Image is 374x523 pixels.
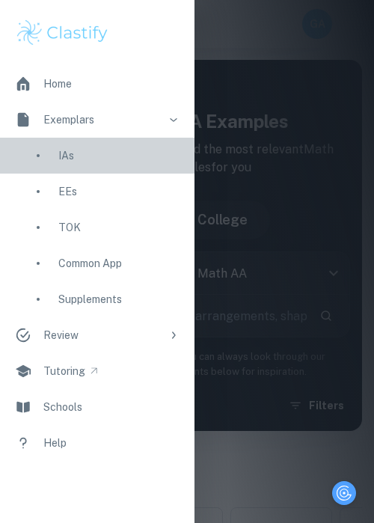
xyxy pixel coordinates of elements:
div: Home [43,76,72,92]
div: TOK [58,219,180,236]
img: Clastify logo [15,18,110,48]
div: Common App [58,255,180,272]
div: EEs [58,183,180,200]
div: Schools [43,399,82,415]
div: Exemplars [43,111,162,128]
div: Help [43,435,67,451]
div: Supplements [58,291,180,308]
div: IAs [58,147,180,164]
div: Review [43,327,162,343]
div: Tutoring [43,363,85,379]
